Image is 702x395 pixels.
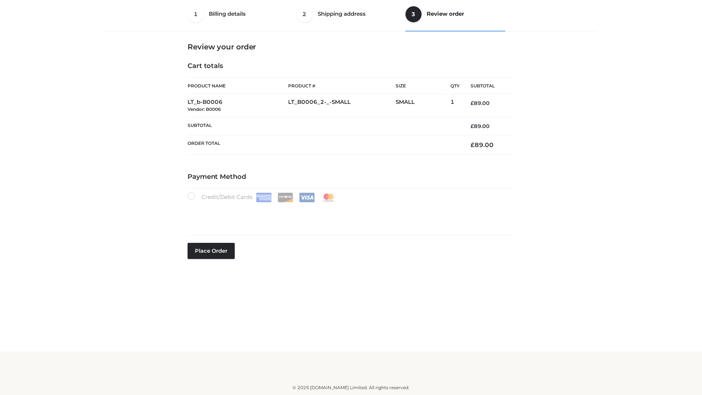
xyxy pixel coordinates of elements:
small: Vendor: B0006 [188,106,221,112]
td: SMALL [396,94,450,117]
th: Product # [288,78,396,94]
button: Place order [188,243,235,259]
th: Subtotal [460,78,514,94]
td: LT_B0006_2-_-SMALL [288,94,396,117]
label: Credit/Debit Cards [188,192,337,202]
td: 1 [450,94,460,117]
th: Size [396,78,447,94]
span: £ [471,141,475,148]
th: Product Name [188,78,288,94]
span: £ [471,123,474,129]
td: LT_b-B0006 [188,94,288,117]
h4: Payment Method [188,173,514,181]
img: Mastercard [321,193,336,202]
th: Subtotal [188,117,460,135]
img: Visa [299,193,315,202]
bdi: 89.00 [471,100,490,106]
bdi: 89.00 [471,123,490,129]
h4: Cart totals [188,62,514,70]
img: Discover [278,193,293,202]
th: Qty [450,78,460,94]
img: Amex [256,193,272,202]
iframe: Secure payment input frame [186,201,513,227]
h3: Review your order [188,42,514,51]
bdi: 89.00 [471,141,494,148]
th: Order Total [188,135,460,155]
div: © 2025 [DOMAIN_NAME] Limited. All rights reserved. [109,384,593,391]
span: £ [471,100,474,106]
